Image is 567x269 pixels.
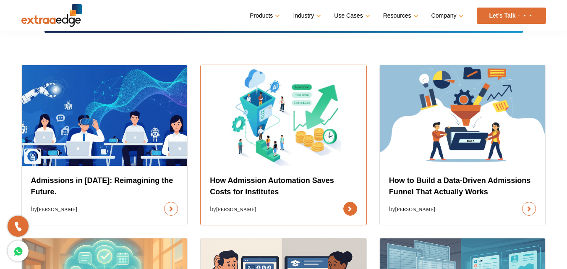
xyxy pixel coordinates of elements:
[334,10,368,22] a: Use Cases
[293,10,319,22] a: Industry
[431,10,462,22] a: Company
[383,10,417,22] a: Resources
[477,8,546,24] a: Let’s Talk
[250,10,278,22] a: Products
